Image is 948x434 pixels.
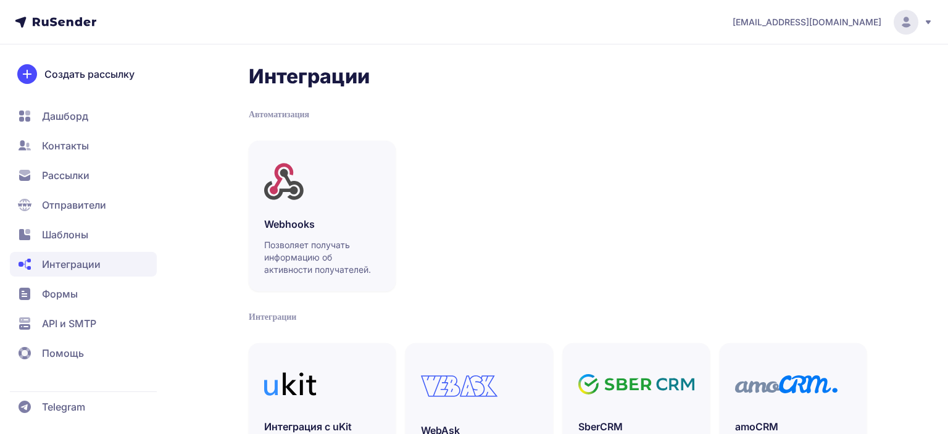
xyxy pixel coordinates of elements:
a: WebhooksПозволяет получать информацию об активности получателей. [249,141,396,291]
h2: Интеграции [249,64,867,89]
span: Контакты [42,138,89,153]
h3: Webhooks [264,217,380,232]
span: Шаблоны [42,227,88,242]
div: Автоматизация [249,109,867,121]
h3: amoCRM [735,419,851,434]
span: [EMAIL_ADDRESS][DOMAIN_NAME] [733,16,881,28]
span: Отправители [42,198,106,212]
span: Дашборд [42,109,88,123]
div: Интеграции [249,311,867,323]
span: Создать рассылку [44,67,135,81]
h3: Интеграция с uKit [264,419,380,434]
p: Позволяет получать информацию об активности получателей. [264,239,381,276]
span: Помощь [42,346,84,361]
span: API и SMTP [42,316,96,331]
h3: SberCRM [578,419,694,434]
span: Формы [42,286,78,301]
span: Telegram [42,399,85,414]
span: Рассылки [42,168,89,183]
span: Интеграции [42,257,101,272]
a: Telegram [10,394,157,419]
